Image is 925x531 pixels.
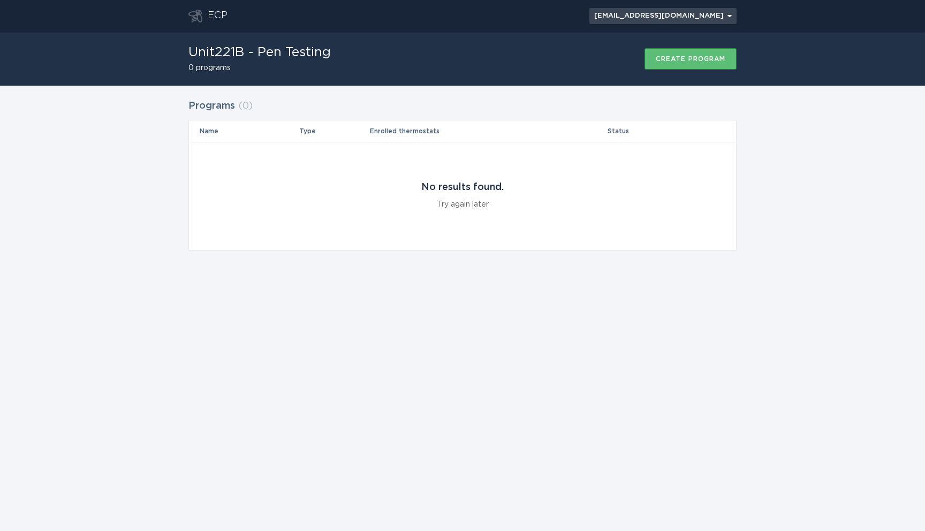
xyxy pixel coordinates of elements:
div: Try again later [437,199,489,210]
tr: Table Headers [189,120,736,142]
h2: 0 programs [188,64,331,72]
div: No results found. [421,181,504,193]
button: Create program [645,48,737,70]
div: [EMAIL_ADDRESS][DOMAIN_NAME] [594,13,732,19]
th: Status [607,120,693,142]
th: Name [189,120,299,142]
button: Open user account details [589,8,737,24]
div: Create program [656,56,725,62]
div: Popover menu [589,8,737,24]
div: ECP [208,10,228,22]
h2: Programs [188,96,235,116]
h1: Unit221B - Pen Testing [188,46,331,59]
th: Type [299,120,369,142]
span: ( 0 ) [238,101,253,111]
th: Enrolled thermostats [369,120,607,142]
button: Go to dashboard [188,10,202,22]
